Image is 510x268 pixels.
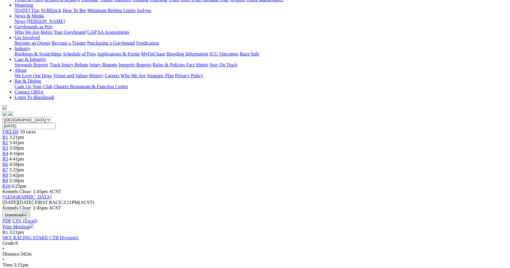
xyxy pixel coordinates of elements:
span: 6:23pm [12,183,27,189]
span: Kennels Close: 2:45pm ACST [2,189,61,194]
span: FIRST RACE: [35,200,63,205]
img: download.svg [23,212,27,216]
a: SKY RACING STAKE CTB Division1 [2,235,79,240]
a: R6 [2,162,8,167]
a: Bar & Dining [14,78,41,84]
a: MyOzChase [141,51,165,56]
a: We Love Our Dogs [14,73,52,78]
img: twitter.svg [8,111,13,116]
a: Industry [14,46,30,51]
a: Schedule of Fees [63,51,96,56]
a: Cash Up Your Club [14,84,52,89]
img: logo-grsa-white.png [2,105,7,110]
img: printer.svg [29,224,34,228]
div: News & Media [14,19,508,24]
span: R8 [2,173,8,178]
span: 3:21PM(ACST) [35,200,94,205]
a: Care & Integrity [14,57,46,62]
a: GAP SA Assessments [87,30,129,35]
input: Select date [2,123,56,129]
a: History [89,73,103,78]
span: 3:58pm [9,145,24,151]
span: 3:41pm [9,140,24,145]
a: SUREpick [41,8,61,13]
span: 4:16pm [9,151,24,156]
a: Stay On Track [210,62,237,67]
a: Who We Are [14,30,40,35]
a: Privacy Policy [175,73,203,78]
a: Wagering [14,2,33,8]
div: Industry [14,51,508,57]
div: Kennels Close: 2:45pm ACST [2,205,508,211]
a: Breeding Information [166,51,208,56]
a: Strategic Plan [147,73,174,78]
span: 5:23pm [9,167,24,172]
span: R1 [2,230,8,235]
a: Injury Reports [89,62,117,67]
div: Get Involved [14,40,508,46]
a: Rules & Policies [153,62,185,67]
a: Bookings & Scratchings [14,51,62,56]
a: [PERSON_NAME] [27,19,65,24]
span: Grade: [2,241,16,246]
a: Applications & Forms [97,51,140,56]
a: Greyhounds as Pets [14,24,52,29]
span: Time: [2,262,14,267]
a: Isolynx [137,8,151,13]
div: Wagering [14,8,508,13]
div: 6 [2,241,508,246]
a: Login To Blackbook [14,95,54,100]
a: Become an Owner [14,40,50,46]
span: 4:58pm [9,162,24,167]
a: R7 [2,167,8,172]
a: News & Media [14,13,44,18]
a: R4 [2,151,8,156]
span: 10 races [20,129,36,134]
a: R2 [2,140,8,145]
button: Download [2,211,30,218]
span: 5:58pm [9,178,24,183]
a: CSV (Excel) [12,218,37,223]
a: Become a Trainer [52,40,86,46]
a: Print Meeting [2,224,34,229]
a: Vision and Values [53,73,88,78]
a: Contact GRSA [14,89,43,94]
a: Fact Sheets [186,62,208,67]
a: Track Injury Rebate [49,62,88,67]
span: 5:42pm [9,173,24,178]
a: News [14,19,25,24]
a: [DATE] Tips [14,8,40,13]
div: 342m [2,251,508,257]
a: FIELDS [2,129,19,134]
span: [DATE] [2,200,18,205]
span: R1 [2,135,8,140]
span: 3:21pm [9,230,24,235]
span: 3:21pm [9,135,24,140]
a: Minimum Betting Limits [87,8,136,13]
a: Careers [105,73,119,78]
div: 3:21pm [2,262,508,268]
a: R9 [2,178,8,183]
a: ICG Outcomes [210,51,239,56]
a: R5 [2,156,8,161]
a: Race Safe [240,51,259,56]
a: R10 [2,183,11,189]
a: Integrity Reports [119,62,151,67]
span: • [2,257,4,262]
div: Bar & Dining [14,84,508,89]
span: 4:41pm [9,156,24,161]
a: Get Involved [14,35,40,40]
span: • [2,246,4,251]
a: Syndication [136,40,159,46]
div: Greyhounds as Pets [14,30,508,35]
a: R3 [2,145,8,151]
span: Distance: [2,251,21,257]
a: About [14,68,27,73]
